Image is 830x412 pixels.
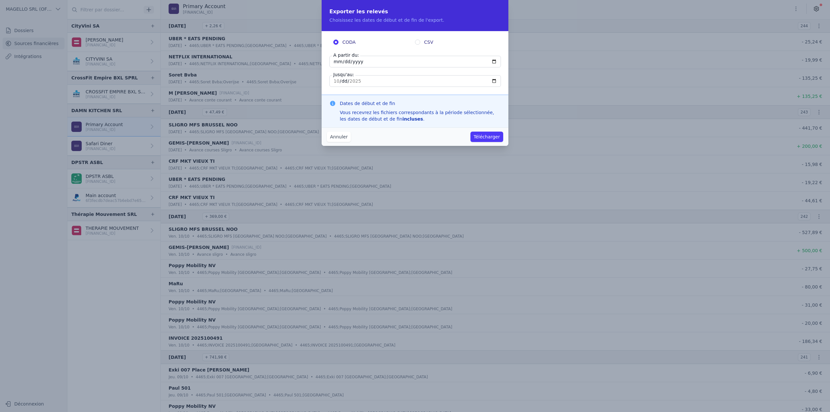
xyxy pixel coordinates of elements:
h2: Exporter les relevés [329,8,501,16]
div: Vous recevrez les fichiers correspondants à la période sélectionnée, les dates de début et de fin . [340,109,501,122]
input: CODA [333,40,338,45]
label: CSV [415,39,497,45]
label: CODA [333,39,415,45]
p: Choisissez les dates de début et de fin de l'export. [329,17,501,23]
span: CODA [342,39,356,45]
label: A partir du: [332,52,360,58]
strong: incluses [402,116,423,122]
button: Annuler [327,132,351,142]
span: CSV [424,39,433,45]
input: CSV [415,40,420,45]
button: Télécharger [470,132,503,142]
label: Jusqu'au: [332,71,355,78]
h3: Dates de début et de fin [340,100,501,107]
